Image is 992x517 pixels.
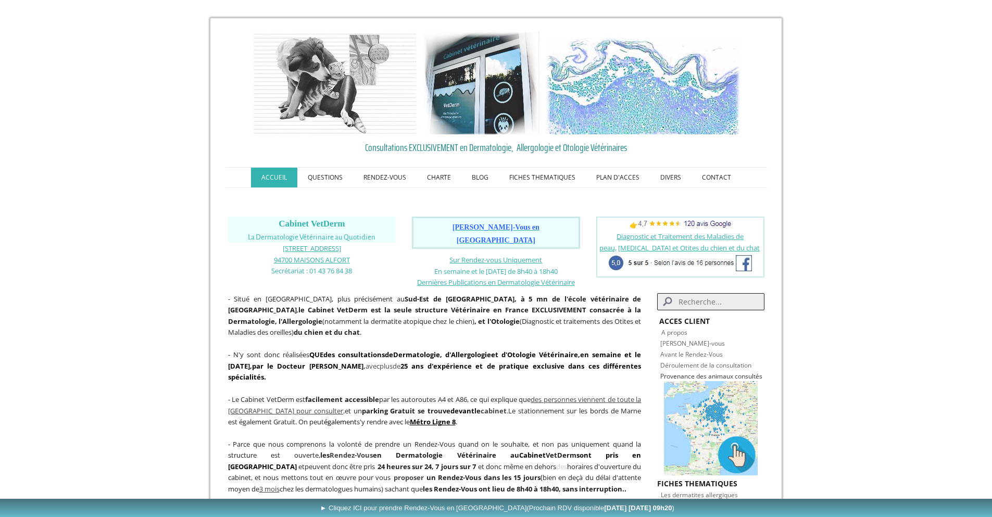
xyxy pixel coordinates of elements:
[274,255,350,264] a: 94700 MAISONS ALFORT
[373,450,576,460] span: en Dermatologie Vétérinaire au VetDerm
[228,350,642,371] span: en semaine et le [DATE]
[461,168,499,187] a: BLOG
[507,350,564,359] a: Otologie Vétérin
[564,350,578,359] a: aire
[228,361,642,382] strong: 25 ans d'expérience et de pratique exclusive dans ces différentes spécialités.
[320,504,674,512] span: ► Cliquez ICI pour prendre Rendez-Vous en [GEOGRAPHIC_DATA]
[660,339,725,348] a: [PERSON_NAME]-vous
[323,350,335,359] strong: des
[630,220,731,230] span: 👉
[426,473,541,482] strong: un Rendez-Vous dans les 15 jours
[252,361,363,371] span: par le Docteur [PERSON_NAME]
[228,395,642,426] span: - Le Cabinet VetDerm est par les autoroutes A4 et A86, ce qui explique que et un Le stationnement...
[453,223,539,244] span: [PERSON_NAME]-Vous en [GEOGRAPHIC_DATA]
[283,243,341,253] a: [STREET_ADDRESS]
[660,361,751,370] a: Déroulement de la consultation
[228,395,642,415] span: ,
[324,417,357,426] span: également
[423,484,626,494] strong: les Rendez-Vous ont lieu de 8h40 à 18h40, sans interruption..
[370,450,373,460] span: s
[657,293,764,310] input: Search
[228,450,642,471] span: sont pris en [GEOGRAPHIC_DATA]
[297,168,353,187] a: QUESTIONS
[659,316,710,326] strong: ACCES CLIENT
[507,406,508,415] span: .
[228,395,642,415] a: des personnes viennent de toute la [GEOGRAPHIC_DATA] pour consulter
[305,462,375,471] span: peuvent donc être pris
[338,350,564,359] strong: de , d' et d'
[450,406,474,415] span: devant
[228,305,642,326] b: France EXCLUSIVEMENT consacrée à la Dermatologie, l'Allergologie
[228,350,642,382] span: - N'y sont donc réalisées
[451,350,491,359] a: Allergologie
[394,473,424,482] span: proposer
[320,450,373,460] strong: les
[271,266,352,275] span: Secrétariat : 01 43 76 84 38
[434,267,558,276] span: En semaine et le [DATE] de 8h40 à 18h40
[519,450,546,460] span: Cabinet
[692,168,742,187] a: CONTACT
[298,305,305,314] strong: le
[294,327,360,337] strong: du chien et du chat
[353,168,417,187] a: RENDEZ-VOUS
[661,490,738,499] span: Les dermatites allergiques
[417,277,575,287] a: Dernières Publications en Dermatologie Vétérinaire
[308,305,503,314] b: Cabinet VetDerm est la seule structure Vétérinaire en
[305,395,343,404] span: facilement
[381,484,626,494] span: ) sachant que
[599,232,744,253] a: Diagnostic et Traitement des Maladies de peau,
[499,168,586,187] a: FICHES THEMATIQUES
[252,361,366,371] b: ,
[660,372,664,381] span: P
[417,278,575,287] span: Dernières Publications en Dermatologie Vétérinaire
[330,450,361,460] span: Rendez-V
[378,462,476,471] strong: 24 heures sur 24, 7 jours sur 7
[228,140,764,155] a: Consultations EXCLUSIVEMENT en Dermatologie, Allergologie et Otologie Vétérinaires
[474,317,520,326] b: , et l'Otologie
[380,361,393,371] span: plus
[604,504,672,512] b: [DATE] [DATE] 09h20
[657,478,737,488] strong: FICHES THEMATIQUES
[417,168,461,187] a: CHARTE
[410,417,456,426] a: Métro Ligne 8
[578,350,580,359] strong: ,
[251,168,297,187] a: ACCUEIL
[345,395,379,404] strong: accessible
[556,462,567,471] span: des
[259,484,280,494] a: 3 mois
[361,450,370,460] span: ou
[228,473,642,494] span: bien en deçà du délai d'attente moyen de chez les dermatologues humains
[650,168,692,187] a: DIVERS
[279,219,345,229] span: Cabinet VetDerm
[250,361,252,371] span: ,
[410,417,457,426] span: .
[228,294,642,337] span: - Situé en [GEOGRAPHIC_DATA], plus précisément au , (notamment la dermatite atopique chez le chie...
[481,406,507,415] span: cabinet
[526,504,674,512] span: (Prochain RDV disponible )
[228,439,642,460] span: - Parce que nous comprenons la volonté de prendre un Rendez-Vous quand on le souhaite, et non pas...
[696,372,762,381] span: des animaux consultés
[393,350,440,359] a: Dermatologie
[586,168,650,187] a: PLAN D'ACCES
[283,244,341,253] span: [STREET_ADDRESS]
[228,438,642,495] p: (
[309,350,323,359] strong: QUE
[661,328,687,337] a: A propos
[362,406,507,415] span: parking Gratuit se trouve le
[664,372,695,381] a: rovenance
[228,294,642,315] strong: Sud-Est de [GEOGRAPHIC_DATA], à 5 mn de l'école vétérinaire de [GEOGRAPHIC_DATA]
[449,255,542,264] a: Sur Rendez-vous Uniquement
[453,224,539,244] a: [PERSON_NAME]-Vous en [GEOGRAPHIC_DATA]
[660,350,723,359] a: Avant le Rendez-Vous
[338,350,385,359] a: consultations
[228,350,642,382] span: avec de
[298,462,305,471] span: et
[248,233,375,241] span: La Dermatologie Vétérinaire au Quotidien
[618,243,760,253] a: [MEDICAL_DATA] et Otites du chien et du chat
[661,489,738,499] a: Les dermatites allergiques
